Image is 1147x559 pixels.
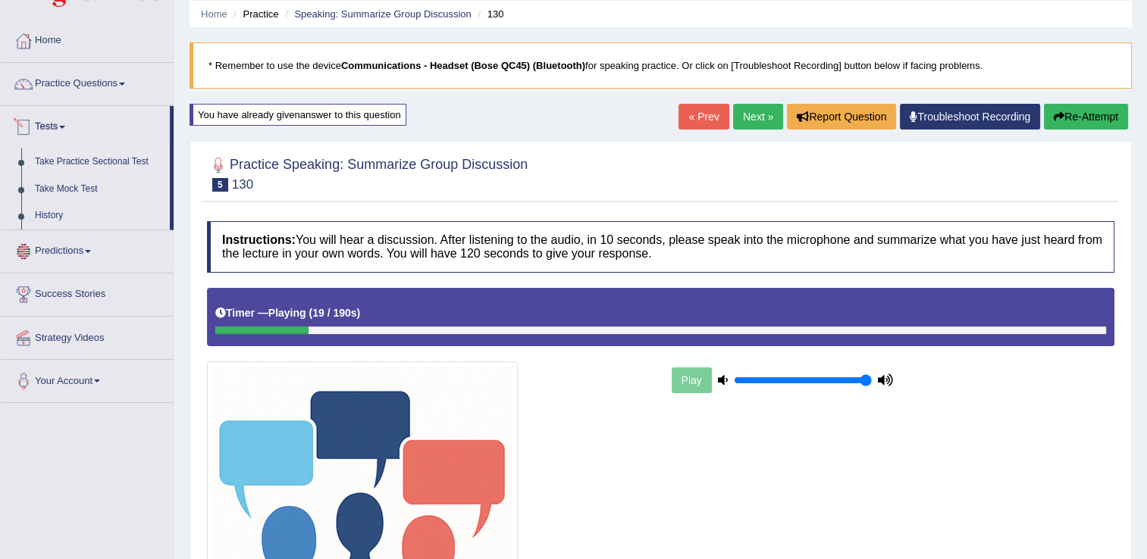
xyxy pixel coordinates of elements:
a: Your Account [1,360,174,398]
a: Next » [733,104,783,130]
h4: You will hear a discussion. After listening to the audio, in 10 seconds, please speak into the mi... [207,221,1114,272]
h5: Timer — [215,308,360,319]
li: Practice [230,7,278,21]
a: Take Practice Sectional Test [28,148,170,176]
blockquote: * Remember to use the device for speaking practice. Or click on [Troubleshoot Recording] button b... [190,42,1132,89]
a: Practice Questions [1,63,174,101]
b: 19 / 190s [312,307,356,319]
a: « Prev [678,104,729,130]
span: 5 [212,178,228,192]
button: Re-Attempt [1044,104,1128,130]
h2: Practice Speaking: Summarize Group Discussion [207,154,528,192]
a: Home [1,20,174,58]
a: Predictions [1,230,174,268]
a: Speaking: Summarize Group Discussion [294,8,471,20]
div: You have already given answer to this question [190,104,406,126]
b: Communications - Headset (Bose QC45) (Bluetooth) [341,60,585,71]
li: 130 [474,7,503,21]
a: History [28,202,170,230]
a: Take Mock Test [28,176,170,203]
b: Playing [268,307,306,319]
b: ( [309,307,312,319]
b: Instructions: [222,233,296,246]
small: 130 [232,177,253,192]
a: Tests [1,106,170,144]
b: ) [357,307,361,319]
a: Troubleshoot Recording [900,104,1040,130]
button: Report Question [787,104,896,130]
a: Home [201,8,227,20]
a: Success Stories [1,273,174,311]
a: Strategy Videos [1,317,174,354]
